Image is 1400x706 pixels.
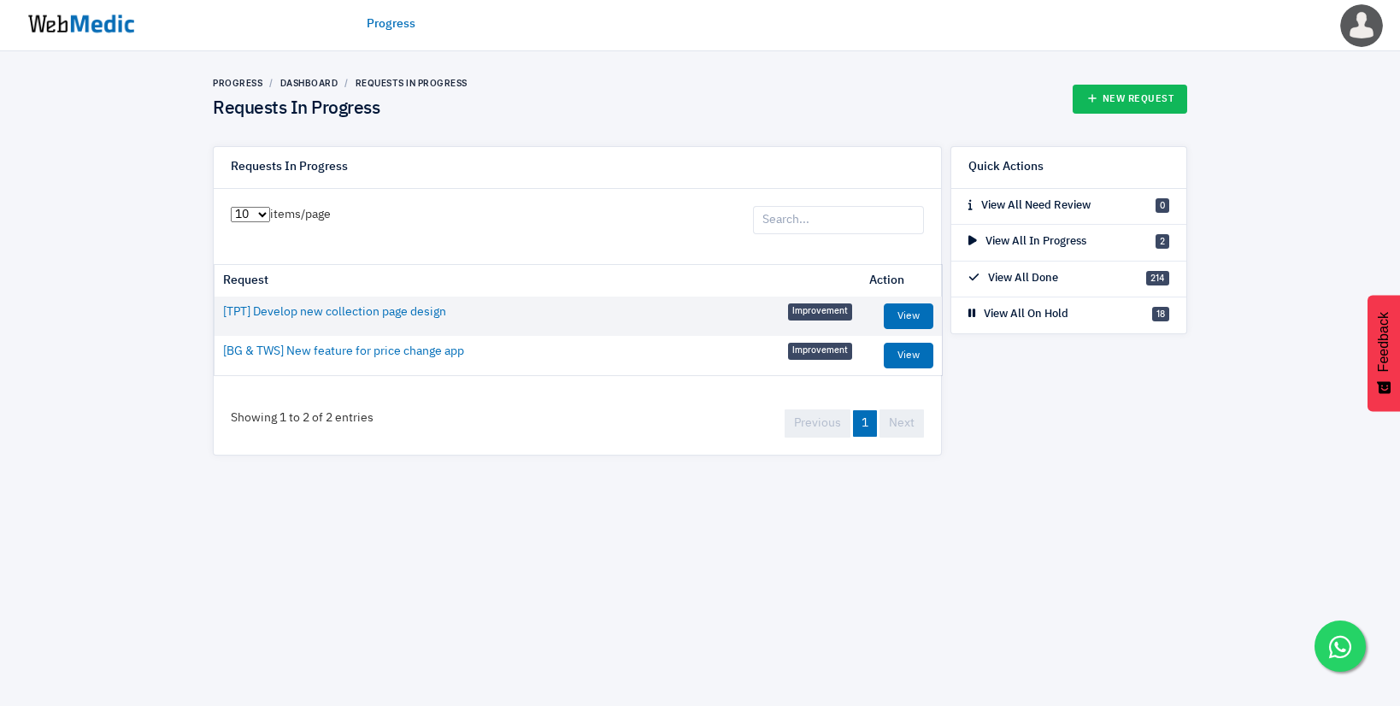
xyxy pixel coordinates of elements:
[1368,295,1400,411] button: Feedback - Show survey
[884,343,933,368] a: View
[214,392,391,444] div: Showing 1 to 2 of 2 entries
[968,233,1086,250] p: View All In Progress
[1156,198,1169,213] span: 0
[1156,234,1169,249] span: 2
[1152,307,1169,321] span: 18
[788,343,852,360] span: Improvement
[231,207,270,222] select: items/page
[785,409,850,438] a: Previous
[879,409,924,438] a: Next
[231,206,331,224] label: items/page
[223,303,446,321] a: [TPT] Develop new collection page design
[753,206,924,235] input: Search...
[968,160,1044,175] h6: Quick Actions
[853,410,877,437] a: 1
[1146,271,1169,285] span: 214
[1073,85,1188,114] a: New Request
[884,303,933,329] a: View
[1376,312,1391,372] span: Feedback
[968,270,1058,287] p: View All Done
[280,78,338,88] a: Dashboard
[231,160,348,175] h6: Requests In Progress
[367,15,415,33] a: Progress
[968,197,1091,215] p: View All Need Review
[968,306,1068,323] p: View All On Hold
[788,303,852,321] span: Improvement
[223,343,464,361] a: [BG & TWS] New feature for price change app
[213,77,468,90] nav: breadcrumb
[215,265,861,297] th: Request
[213,78,262,88] a: Progress
[861,265,942,297] th: Action
[213,98,468,121] h4: Requests In Progress
[356,78,468,88] a: Requests In Progress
